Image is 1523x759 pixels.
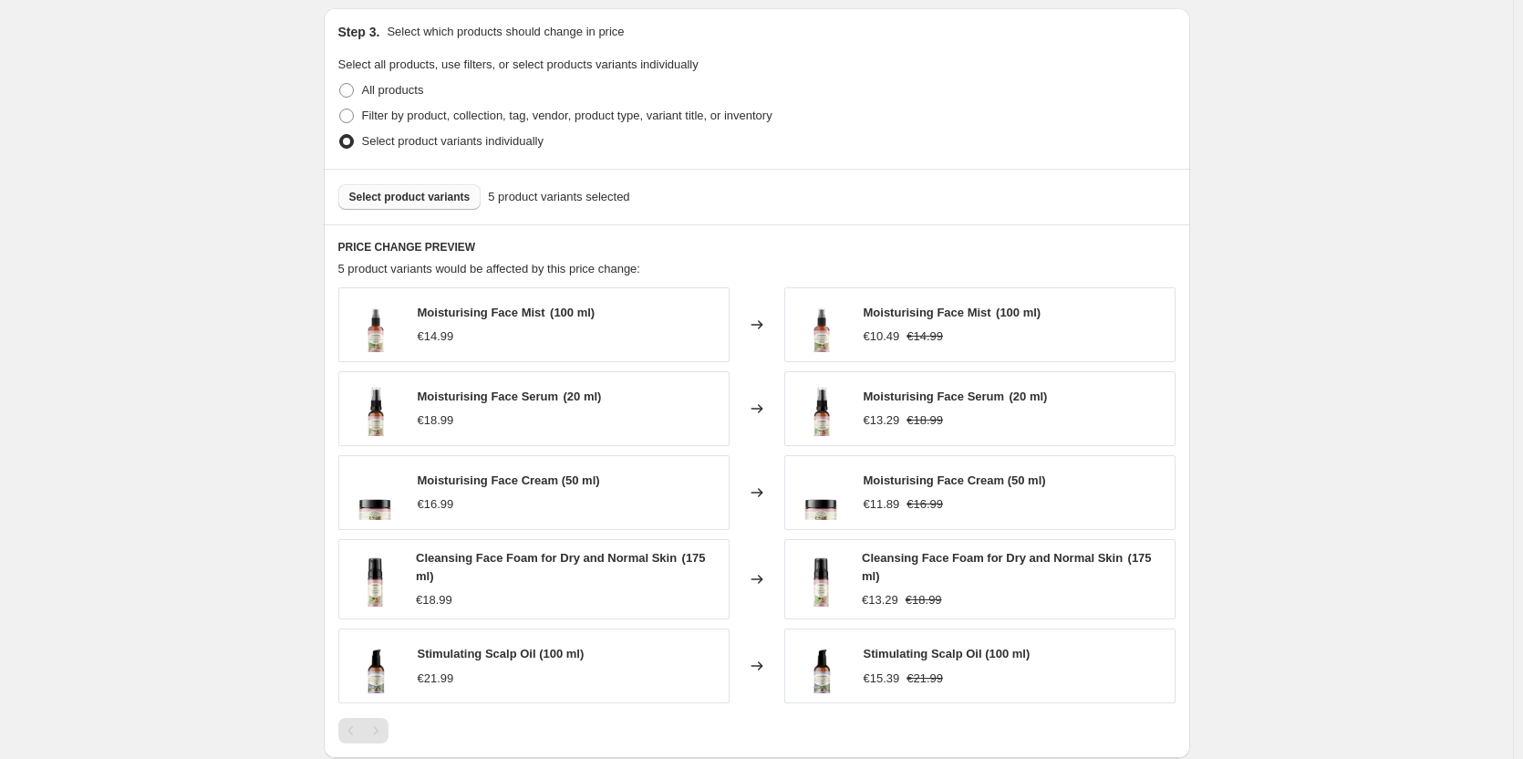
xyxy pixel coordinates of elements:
[416,551,706,583] span: Cleansing Face Foam for Dry and Normal Skin (175 ml)
[906,591,942,609] strike: €18.99
[907,328,943,346] strike: €14.99
[348,297,403,352] img: Moisturising_Face_Mist_80x.png
[864,390,1048,403] span: Moisturising Face Serum (20 ml)
[338,23,380,41] h2: Step 3.
[794,381,849,436] img: Moisturising_Face_Serum_80x.png
[416,591,452,609] div: €18.99
[864,647,1031,660] span: Stimulating Scalp Oil (100 ml)
[418,495,454,514] div: €16.99
[418,473,600,487] span: Moisturising Face Cream (50 ml)
[418,647,585,660] span: Stimulating Scalp Oil (100 ml)
[338,240,1176,255] h6: PRICE CHANGE PREVIEW
[348,552,402,607] img: Cleansing_Face_Foam_for_Dry_and_Normal_Skin_80x.png
[794,297,849,352] img: Moisturising_Face_Mist_80x.png
[864,670,900,688] div: €15.39
[348,639,403,693] img: Stimulating_Scalp_Oil_80x.png
[864,411,900,430] div: €13.29
[338,184,482,210] button: Select product variants
[338,718,389,743] nav: Pagination
[418,670,454,688] div: €21.99
[418,390,602,403] span: Moisturising Face Serum (20 ml)
[907,495,943,514] strike: €16.99
[794,465,849,520] img: Moisturising_Face_Cream_80x.png
[862,551,1152,583] span: Cleansing Face Foam for Dry and Normal Skin (175 ml)
[864,473,1046,487] span: Moisturising Face Cream (50 ml)
[794,552,848,607] img: Cleansing_Face_Foam_for_Dry_and_Normal_Skin_80x.png
[349,190,471,204] span: Select product variants
[362,134,544,148] span: Select product variants individually
[907,411,943,430] strike: €18.99
[907,670,943,688] strike: €21.99
[862,591,898,609] div: €13.29
[864,495,900,514] div: €11.89
[864,306,1041,319] span: Moisturising Face Mist (100 ml)
[418,328,454,346] div: €14.99
[362,83,424,97] span: All products
[338,57,699,71] span: Select all products, use filters, or select products variants individually
[794,639,849,693] img: Stimulating_Scalp_Oil_80x.png
[418,306,596,319] span: Moisturising Face Mist (100 ml)
[348,381,403,436] img: Moisturising_Face_Serum_80x.png
[338,262,640,276] span: 5 product variants would be affected by this price change:
[418,411,454,430] div: €18.99
[348,465,403,520] img: Moisturising_Face_Cream_80x.png
[488,188,629,206] span: 5 product variants selected
[362,109,772,122] span: Filter by product, collection, tag, vendor, product type, variant title, or inventory
[864,328,900,346] div: €10.49
[387,23,624,41] p: Select which products should change in price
